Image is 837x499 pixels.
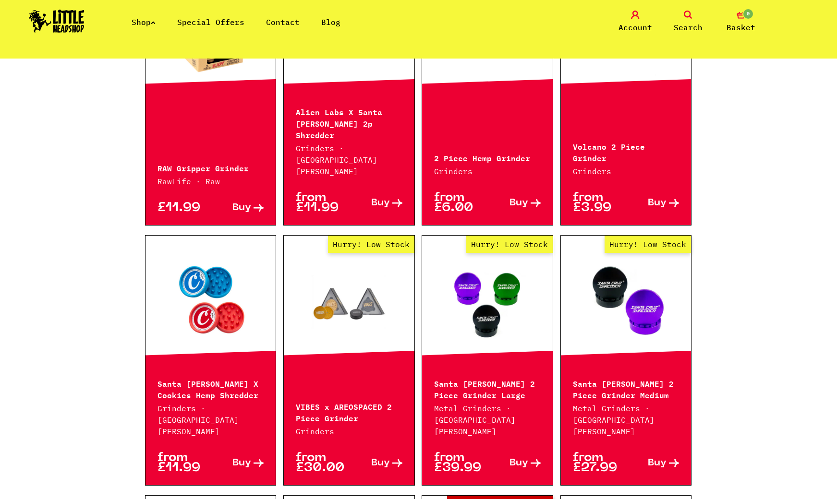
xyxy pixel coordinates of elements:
a: Buy [487,453,541,473]
p: RawLife · Raw [158,176,264,187]
p: Metal Grinders · [GEOGRAPHIC_DATA][PERSON_NAME] [573,403,679,437]
span: 0 [742,8,754,20]
span: Buy [371,198,390,208]
p: Grinders · [GEOGRAPHIC_DATA][PERSON_NAME] [158,403,264,437]
span: Buy [648,198,667,208]
p: Santa [PERSON_NAME] 2 Piece Grinder Medium [573,377,679,400]
a: Buy [210,453,264,473]
a: Buy [626,453,679,473]
span: Buy [371,458,390,468]
span: Hurry! Low Stock [328,236,414,253]
span: Buy [648,458,667,468]
p: from £30.00 [296,453,349,473]
p: from £11.99 [296,193,349,213]
p: VIBES x AREOSPACED 2 Piece Grinder [296,400,402,423]
span: Hurry! Low Stock [605,236,691,253]
span: Basket [727,22,755,33]
a: Buy [349,193,402,213]
span: Buy [509,458,528,468]
p: Metal Grinders · [GEOGRAPHIC_DATA][PERSON_NAME] [434,403,541,437]
p: from £27.99 [573,453,626,473]
p: Grinders · [GEOGRAPHIC_DATA][PERSON_NAME] [296,143,402,177]
a: Special Offers [177,17,244,27]
a: Hurry! Low Stock [561,252,691,348]
a: Blog [321,17,340,27]
p: from £11.99 [158,453,211,473]
span: Hurry! Low Stock [466,236,553,253]
p: Grinders [296,426,402,437]
p: Grinders [573,166,679,177]
a: Shop [132,17,156,27]
a: 0 Basket [717,11,765,33]
span: Buy [232,458,251,468]
p: from £6.00 [434,193,487,213]
span: Search [674,22,703,33]
p: Volcano 2 Piece Grinder [573,140,679,163]
a: Hurry! Low Stock [284,252,414,348]
p: 2 Piece Hemp Grinder [434,152,541,163]
a: Contact [266,17,300,27]
span: Account [619,22,652,33]
a: Buy [349,453,402,473]
p: £11.99 [158,203,211,213]
img: Little Head Shop Logo [29,10,85,33]
p: from £39.99 [434,453,487,473]
p: Grinders [434,166,541,177]
a: Hurry! Low Stock [422,252,553,348]
p: Santa [PERSON_NAME] X Cookies Hemp Shredder [158,377,264,400]
span: Buy [232,203,251,213]
p: Alien Labs X Santa [PERSON_NAME] 2p Shredder [296,106,402,140]
p: RAW Gripper Grinder [158,162,264,173]
a: Search [664,11,712,33]
a: Buy [210,203,264,213]
p: Santa [PERSON_NAME] 2 Piece Grinder Large [434,377,541,400]
span: Buy [509,198,528,208]
a: Buy [626,193,679,213]
a: Buy [487,193,541,213]
p: from £3.99 [573,193,626,213]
